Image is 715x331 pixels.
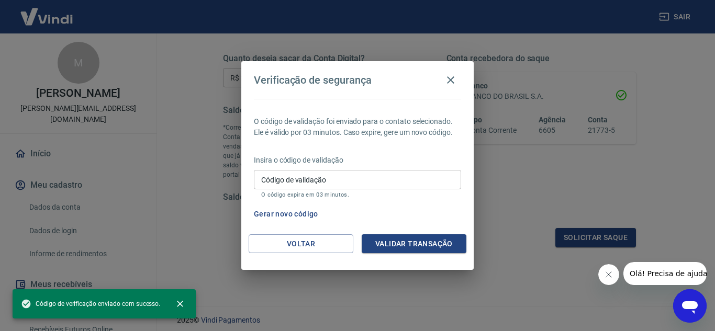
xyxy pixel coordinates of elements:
[169,292,192,315] button: close
[21,299,160,309] span: Código de verificação enviado com sucesso.
[6,7,88,16] span: Olá! Precisa de ajuda?
[673,289,707,323] iframe: Botão para abrir a janela de mensagens
[250,204,322,224] button: Gerar novo código
[254,116,461,138] p: O código de validação foi enviado para o contato selecionado. Ele é válido por 03 minutos. Caso e...
[249,234,353,254] button: Voltar
[254,155,461,166] p: Insira o código de validação
[598,264,619,285] iframe: Fechar mensagem
[362,234,466,254] button: Validar transação
[261,191,454,198] p: O código expira em 03 minutos.
[254,74,372,86] h4: Verificação de segurança
[623,262,707,285] iframe: Mensagem da empresa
